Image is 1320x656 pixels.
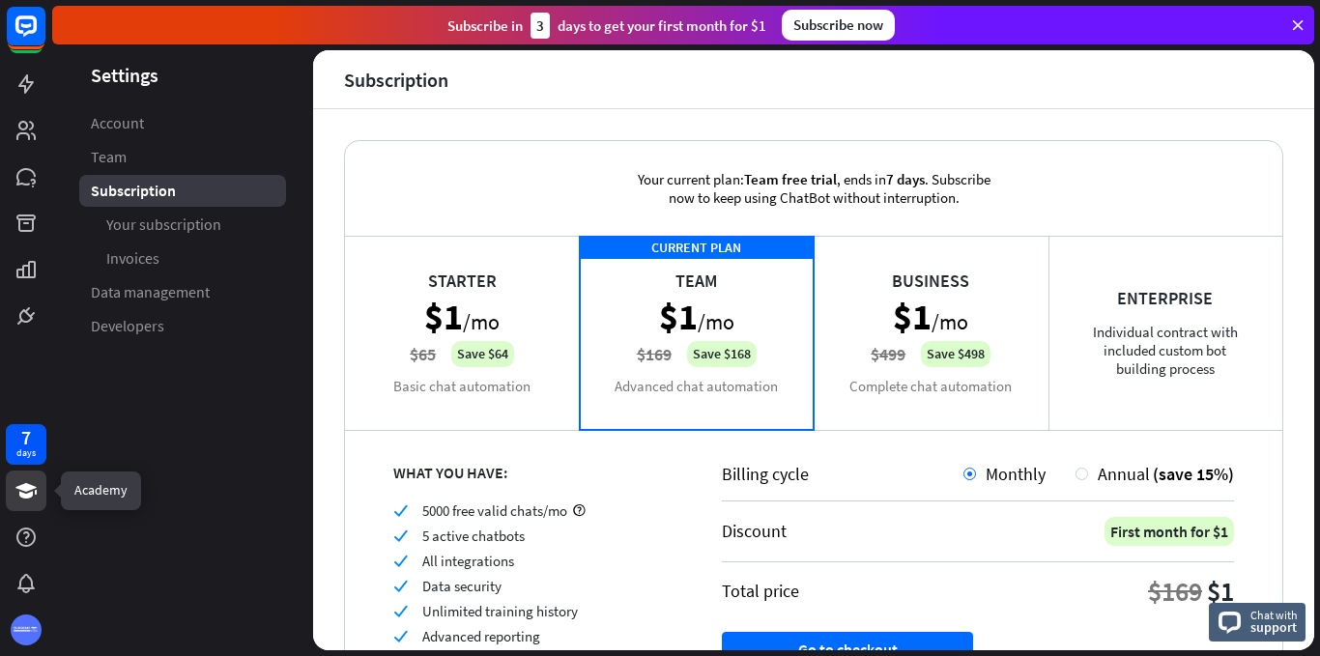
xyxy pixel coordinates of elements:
div: Billing cycle [722,463,963,485]
span: support [1250,618,1298,636]
a: Team [79,141,286,173]
div: $1 [1207,574,1234,609]
span: All integrations [422,552,514,570]
a: Your subscription [79,209,286,241]
span: Unlimited training history [422,602,578,620]
span: Monthly [986,463,1046,485]
div: Subscribe in days to get your first month for $1 [447,13,766,39]
div: 3 [531,13,550,39]
span: Developers [91,316,164,336]
i: check [393,604,408,618]
a: Developers [79,310,286,342]
span: Team [91,147,127,167]
span: Account [91,113,144,133]
div: days [16,446,36,460]
span: Team free trial [744,170,837,188]
a: Invoices [79,242,286,274]
a: Data management [79,276,286,308]
div: Discount [722,520,787,542]
span: (save 15%) [1153,463,1234,485]
span: 7 days [886,170,925,188]
span: 5 active chatbots [422,527,525,545]
button: Open LiveChat chat widget [15,8,73,66]
span: Your subscription [106,214,221,235]
span: Invoices [106,248,159,269]
div: Your current plan: , ends in . Subscribe now to keep using ChatBot without interruption. [606,141,1021,236]
i: check [393,503,408,518]
div: Subscription [344,69,448,91]
span: Data security [422,577,502,595]
i: check [393,554,408,568]
header: Settings [52,62,313,88]
div: Total price [722,580,799,602]
i: check [393,528,408,543]
span: 5000 free valid chats/mo [422,501,567,520]
i: check [393,629,408,643]
span: Advanced reporting [422,627,540,645]
div: 7 [21,429,31,446]
i: check [393,579,408,593]
a: Account [79,107,286,139]
div: WHAT YOU HAVE: [393,463,674,482]
div: $169 [1148,574,1202,609]
div: First month for $1 [1105,517,1234,546]
span: Chat with [1250,606,1298,624]
span: Annual [1098,463,1150,485]
a: 7 days [6,424,46,465]
span: Subscription [91,181,176,201]
div: Subscribe now [782,10,895,41]
span: Data management [91,282,210,302]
